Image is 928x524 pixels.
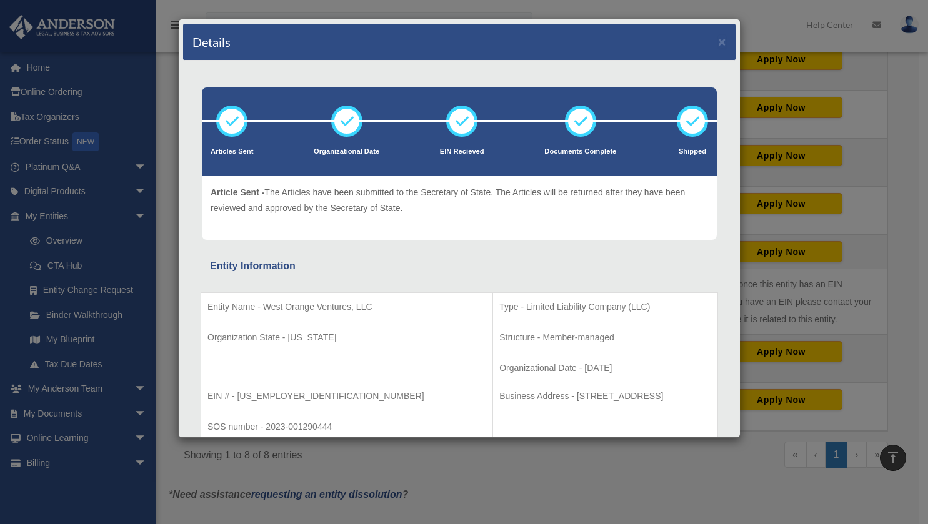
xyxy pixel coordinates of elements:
[718,35,726,48] button: ×
[211,146,253,158] p: Articles Sent
[499,360,711,376] p: Organizational Date - [DATE]
[211,187,264,197] span: Article Sent -
[499,388,711,404] p: Business Address - [STREET_ADDRESS]
[677,146,708,158] p: Shipped
[499,330,711,345] p: Structure - Member-managed
[207,299,486,315] p: Entity Name - West Orange Ventures, LLC
[192,33,231,51] h4: Details
[207,330,486,345] p: Organization State - [US_STATE]
[544,146,616,158] p: Documents Complete
[440,146,484,158] p: EIN Recieved
[314,146,379,158] p: Organizational Date
[211,185,708,215] p: The Articles have been submitted to the Secretary of State. The Articles will be returned after t...
[499,299,711,315] p: Type - Limited Liability Company (LLC)
[207,419,486,435] p: SOS number - 2023-001290444
[210,257,709,275] div: Entity Information
[207,388,486,404] p: EIN # - [US_EMPLOYER_IDENTIFICATION_NUMBER]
